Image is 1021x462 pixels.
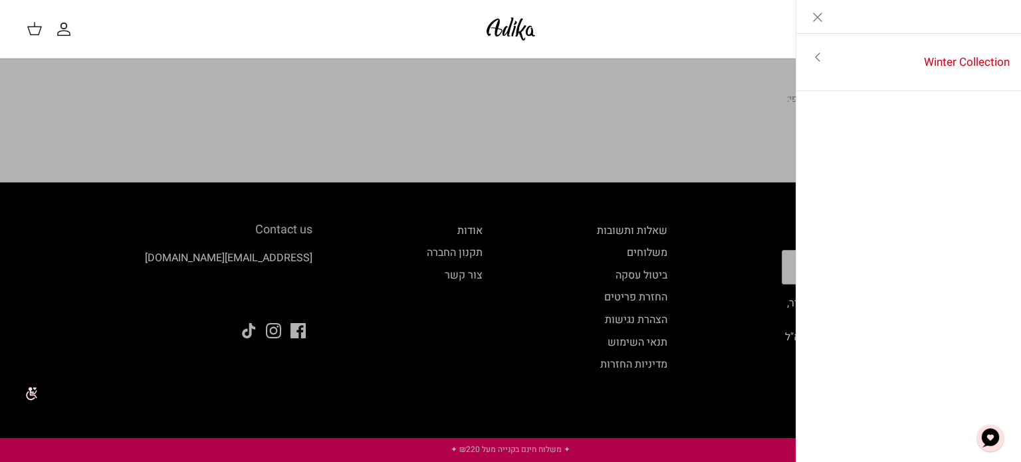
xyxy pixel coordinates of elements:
a: החשבון שלי [56,21,77,37]
img: Adika IL [483,13,539,45]
img: accessibility_icon02.svg [10,375,47,411]
button: צ'אט [970,418,1010,458]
